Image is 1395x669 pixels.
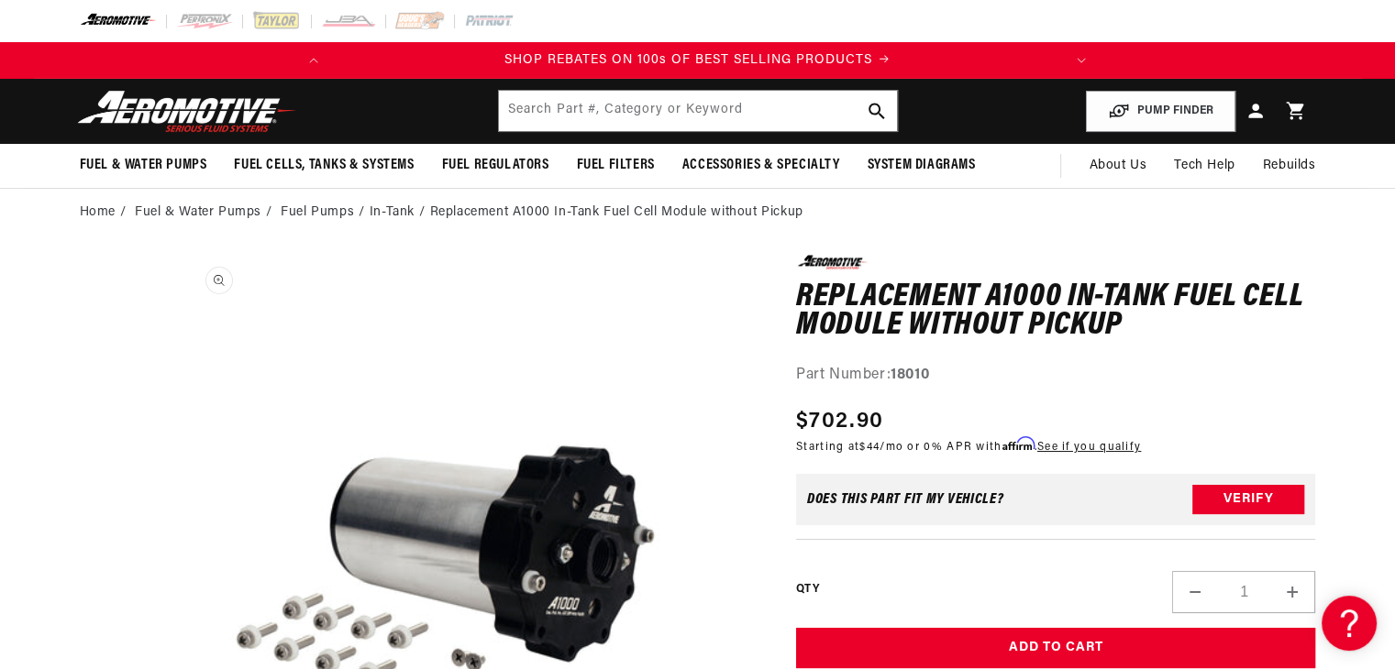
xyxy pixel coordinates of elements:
[332,50,1063,71] div: Announcement
[1263,156,1316,176] span: Rebuilds
[682,156,840,175] span: Accessories & Specialty
[891,367,929,382] strong: 18010
[135,203,261,223] a: Fuel & Water Pumps
[72,90,302,133] img: Aeromotive
[796,283,1316,341] h1: Replacement A1000 In-Tank Fuel Cell Module without Pickup
[1192,485,1304,514] button: Verify
[234,156,414,175] span: Fuel Cells, Tanks & Systems
[1249,144,1330,188] summary: Rebuilds
[428,144,563,187] summary: Fuel Regulators
[295,42,332,79] button: Translation missing: en.sections.announcements.previous_announcement
[80,203,1316,223] nav: breadcrumbs
[442,156,549,175] span: Fuel Regulators
[370,203,430,223] li: In-Tank
[1063,42,1100,79] button: Translation missing: en.sections.announcements.next_announcement
[1086,91,1235,132] button: PUMP FINDER
[796,582,819,598] label: QTY
[807,492,1004,507] div: Does This part fit My vehicle?
[796,628,1316,669] button: Add to Cart
[34,42,1362,79] slideshow-component: Translation missing: en.sections.announcements.announcement_bar
[66,144,221,187] summary: Fuel & Water Pumps
[1174,156,1234,176] span: Tech Help
[80,203,116,223] a: Home
[796,438,1141,455] p: Starting at /mo or 0% APR with .
[332,50,1063,71] a: SHOP REBATES ON 100s OF BEST SELLING PRODUCTS
[281,203,354,223] a: Fuel Pumps
[1075,144,1160,188] a: About Us
[868,156,976,175] span: System Diagrams
[859,442,880,453] span: $44
[504,53,872,67] span: SHOP REBATES ON 100s OF BEST SELLING PRODUCTS
[499,91,897,131] input: Search by Part Number, Category or Keyword
[220,144,427,187] summary: Fuel Cells, Tanks & Systems
[1037,442,1141,453] a: See if you qualify - Learn more about Affirm Financing (opens in modal)
[669,144,854,187] summary: Accessories & Specialty
[430,203,803,223] li: Replacement A1000 In-Tank Fuel Cell Module without Pickup
[796,364,1316,388] div: Part Number:
[332,50,1063,71] div: 1 of 2
[577,156,655,175] span: Fuel Filters
[563,144,669,187] summary: Fuel Filters
[80,156,207,175] span: Fuel & Water Pumps
[854,144,990,187] summary: System Diagrams
[1160,144,1248,188] summary: Tech Help
[1002,437,1035,451] span: Affirm
[857,91,897,131] button: search button
[1089,159,1146,172] span: About Us
[796,405,883,438] span: $702.90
